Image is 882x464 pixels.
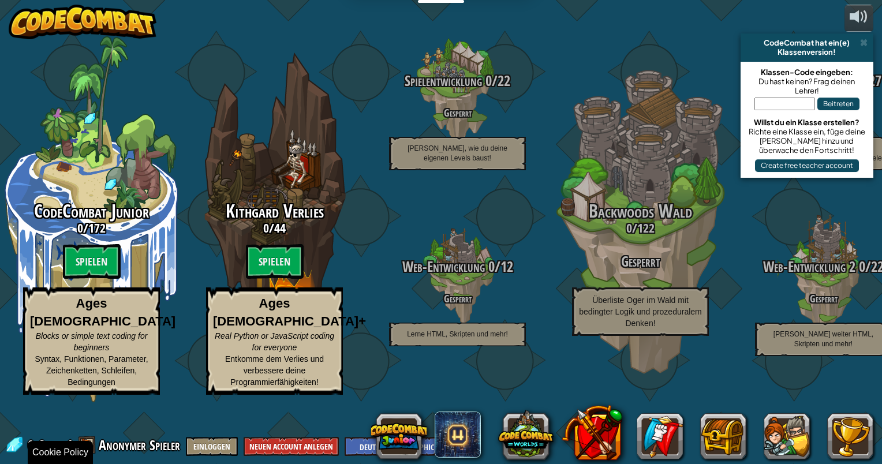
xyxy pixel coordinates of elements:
span: 0 [263,219,269,237]
h3: / [183,221,366,235]
span: 172 [88,219,106,237]
span: 1 [66,436,73,454]
span: 44 [274,219,286,237]
div: Cookie Policy [28,441,93,464]
div: Klassen-Code eingeben: [746,68,868,77]
button: Neuen Account anlegen [244,437,339,456]
button: Beitreten [817,98,859,110]
span: 0 [482,71,492,91]
div: Complete previous world to unlock [183,36,366,402]
h3: / [366,259,549,275]
div: Du hast keinen? Frag deinen Lehrer! [746,77,868,95]
span: [PERSON_NAME], wie du deine eigenen Levels baust! [408,144,507,162]
span: Überliste Oger im Wald mit bedingter Logik und prozeduralem Denken! [579,295,701,328]
span: CodeCombat Junior [34,199,149,223]
span: 22 [498,71,510,91]
span: 0 [28,436,38,454]
span: 0 [485,257,495,276]
span: Stufe [39,436,62,455]
h3: / [549,221,732,235]
span: 122 [637,219,655,237]
span: Syntax, Funktionen, Parameter, Zeichenketten, Schleifen, Bedingungen [35,354,148,387]
button: Create free teacher account [755,159,859,172]
h3: Gesperrt [549,254,732,270]
span: Real Python or JavaScript coding for everyone [215,331,334,352]
span: Blocks or simple text coding for beginners [36,331,148,352]
span: 0 [855,257,865,276]
div: Richte eine Klasse ein, füge deine [PERSON_NAME] hinzu und überwache den Fortschritt! [746,127,868,155]
span: Backwoods Wald [589,199,692,223]
div: Willst du ein Klasse erstellen? [746,118,868,127]
span: 27 [869,71,881,91]
span: Anonymer Spieler [99,436,180,454]
span: Web-Entwicklung 2 [763,257,855,276]
button: Lautstärke anpassen [844,5,873,32]
strong: Ages [DEMOGRAPHIC_DATA]+ [213,296,366,328]
span: [PERSON_NAME] weiter HTML, Skripten und mehr! [773,330,873,348]
btn: Spielen [63,244,121,279]
span: 0 [77,219,83,237]
h3: / [366,73,549,89]
span: Kithgard Verlies [226,199,324,223]
img: CodeCombat - Learn how to code by playing a game [9,5,156,39]
strong: Ages [DEMOGRAPHIC_DATA] [30,296,175,328]
span: 0 [626,219,632,237]
h4: Gesperrt [366,107,549,118]
span: Entkomme dem Verlies und verbessere deine Programmierfähigkeiten! [225,354,324,387]
div: Klassenversion! [745,47,869,57]
button: Einloggen [186,437,238,456]
span: Spielentwicklung [405,71,482,91]
h4: Gesperrt [366,293,549,304]
span: Lerne HTML, Skripten und mehr! [407,330,508,338]
div: CodeCombat hat ein(e) [745,38,869,47]
btn: Spielen [246,244,304,279]
span: Web-Entwicklung [402,257,485,276]
span: 12 [500,257,513,276]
